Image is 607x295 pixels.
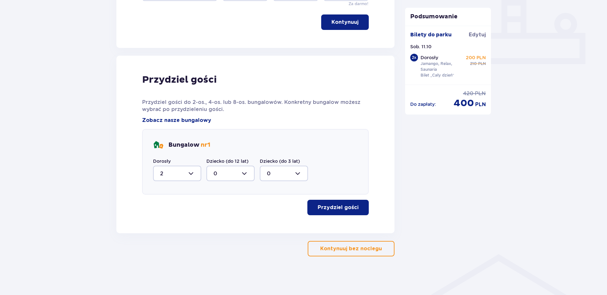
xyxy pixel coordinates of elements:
button: Kontynuuj bez noclegu [308,241,394,256]
span: nr 1 [201,141,210,149]
p: Kontynuuj [331,19,358,26]
p: Bilety do parku [410,31,452,38]
a: Zobacz nasze bungalowy [142,117,211,124]
img: bungalows Icon [153,140,163,150]
label: Dziecko (do 3 lat) [260,158,300,164]
p: Przydziel gości do 2-os., 4-os. lub 8-os. bungalowów. Konkretny bungalow możesz wybrać po przydzi... [142,99,369,113]
span: 210 [470,61,477,67]
p: Bilet „Cały dzień” [421,72,454,78]
p: Do zapłaty : [410,101,436,107]
p: Za darmo! [349,1,368,7]
p: Sob. 11.10 [410,43,431,50]
button: Kontynuuj [321,14,369,30]
label: Dziecko (do 12 lat) [206,158,249,164]
span: PLN [478,61,486,67]
p: Jamango, Relax, Saunaria [421,61,465,72]
button: Przydziel gości [307,200,369,215]
p: Przydziel gości [318,204,358,211]
span: Edytuj [469,31,486,38]
p: Przydziel gości [142,74,217,86]
p: Kontynuuj bez noclegu [320,245,382,252]
p: Bungalow [168,141,210,149]
div: 2 x [410,54,418,61]
p: Dorosły [421,54,438,61]
span: 420 [463,90,474,97]
span: 400 [454,97,474,109]
p: 200 PLN [466,54,486,61]
span: PLN [475,90,486,97]
label: Dorosły [153,158,171,164]
span: PLN [475,101,486,108]
p: Podsumowanie [405,13,491,21]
